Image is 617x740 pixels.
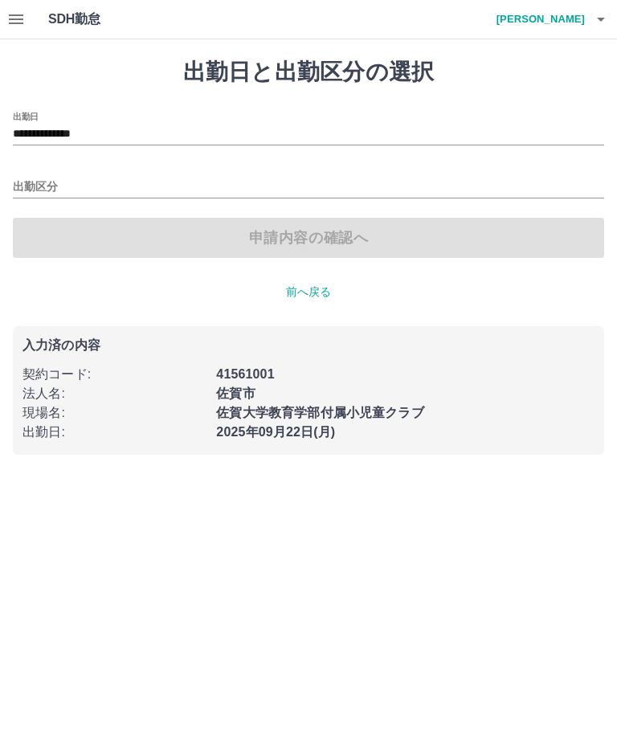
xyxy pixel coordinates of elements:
p: 前へ戻る [13,284,604,300]
label: 出勤日 [13,110,39,122]
p: 入力済の内容 [22,339,595,352]
p: 現場名 : [22,403,206,423]
b: 2025年09月22日(月) [216,425,335,439]
b: 41561001 [216,367,274,381]
p: 出勤日 : [22,423,206,442]
h1: 出勤日と出勤区分の選択 [13,59,604,86]
b: 佐賀市 [216,386,255,400]
p: 契約コード : [22,365,206,384]
b: 佐賀大学教育学部付属小児童クラブ [216,406,423,419]
p: 法人名 : [22,384,206,403]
